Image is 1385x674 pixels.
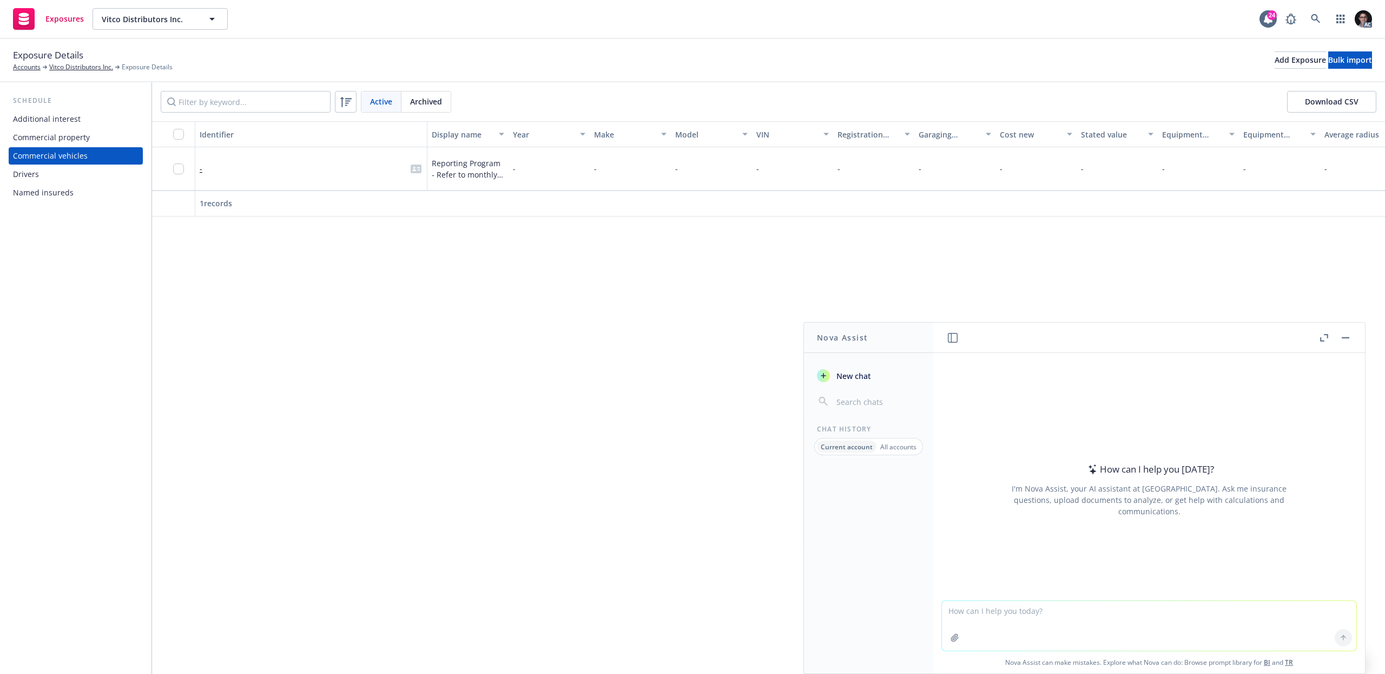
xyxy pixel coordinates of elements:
[9,95,143,106] div: Schedule
[1243,129,1304,140] div: Equipment additions description
[1285,658,1293,667] a: TR
[914,121,995,147] button: Garaging address
[513,129,573,140] div: Year
[813,366,925,385] button: New chat
[821,442,873,451] p: Current account
[427,121,509,147] button: Display name
[410,162,423,175] span: idCard
[1162,163,1165,174] span: -
[195,121,427,147] button: Identifier
[9,4,88,34] a: Exposures
[1275,52,1326,68] div: Add Exposure
[173,129,184,140] input: Select all
[1305,8,1327,30] a: Search
[200,129,423,140] div: Identifier
[919,163,921,174] span: -
[997,483,1301,517] div: I'm Nova Assist, your AI assistant at [GEOGRAPHIC_DATA]. Ask me insurance questions, upload docum...
[1267,10,1277,20] div: 24
[9,110,143,128] a: Additional interest
[594,129,655,140] div: Make
[93,8,228,30] button: Vitco Distributors Inc.
[756,129,817,140] div: VIN
[13,166,39,183] div: Drivers
[1081,163,1084,174] span: -
[9,184,143,201] a: Named insureds
[13,184,74,201] div: Named insureds
[1000,129,1060,140] div: Cost new
[1243,163,1246,174] span: -
[1355,10,1372,28] img: photo
[173,163,184,174] input: Toggle Row Selected
[1162,129,1223,140] div: Equipment additions value
[161,91,331,113] input: Filter by keyword...
[1287,91,1376,113] button: Download CSV
[49,62,113,72] a: Vitco Distributors Inc.
[752,121,833,147] button: VIN
[102,14,195,25] span: Vitco Distributors Inc.
[817,332,868,343] h1: Nova Assist
[1280,8,1302,30] a: Report a Bug
[938,651,1361,673] span: Nova Assist can make mistakes. Explore what Nova can do: Browse prompt library for and
[837,163,840,174] span: -
[804,424,933,434] div: Chat History
[13,147,88,165] div: Commercial vehicles
[410,96,442,107] span: Archived
[756,163,759,174] span: -
[1330,8,1351,30] a: Switch app
[370,96,392,107] span: Active
[1085,462,1214,476] div: How can I help you [DATE]?
[837,129,898,140] div: Registration state
[13,62,41,72] a: Accounts
[200,163,202,174] a: -
[13,110,81,128] div: Additional interest
[834,370,871,382] span: New chat
[919,129,979,140] div: Garaging address
[1324,129,1385,140] div: Average radius
[13,48,83,62] span: Exposure Details
[671,121,752,147] button: Model
[594,163,597,174] span: -
[833,121,914,147] button: Registration state
[1264,658,1270,667] a: BI
[1239,121,1320,147] button: Equipment additions description
[995,121,1077,147] button: Cost new
[9,129,143,146] a: Commercial property
[513,163,516,174] span: -
[1328,52,1372,68] div: Bulk import
[1275,51,1326,69] button: Add Exposure
[1328,51,1372,69] button: Bulk import
[834,394,920,409] input: Search chats
[1077,121,1158,147] button: Stated value
[509,121,590,147] button: Year
[13,129,90,146] div: Commercial property
[590,121,671,147] button: Make
[1000,163,1003,174] span: -
[675,163,678,174] span: -
[432,158,504,180] span: Reporting Program - Refer to monthly reports
[1324,163,1327,174] span: -
[880,442,916,451] p: All accounts
[9,147,143,165] a: Commercial vehicles
[45,15,84,23] span: Exposures
[9,166,143,183] a: Drivers
[122,62,173,72] span: Exposure Details
[675,129,736,140] div: Model
[200,198,232,208] span: 1 records
[1158,121,1239,147] button: Equipment additions value
[432,129,492,140] div: Display name
[1081,129,1142,140] div: Stated value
